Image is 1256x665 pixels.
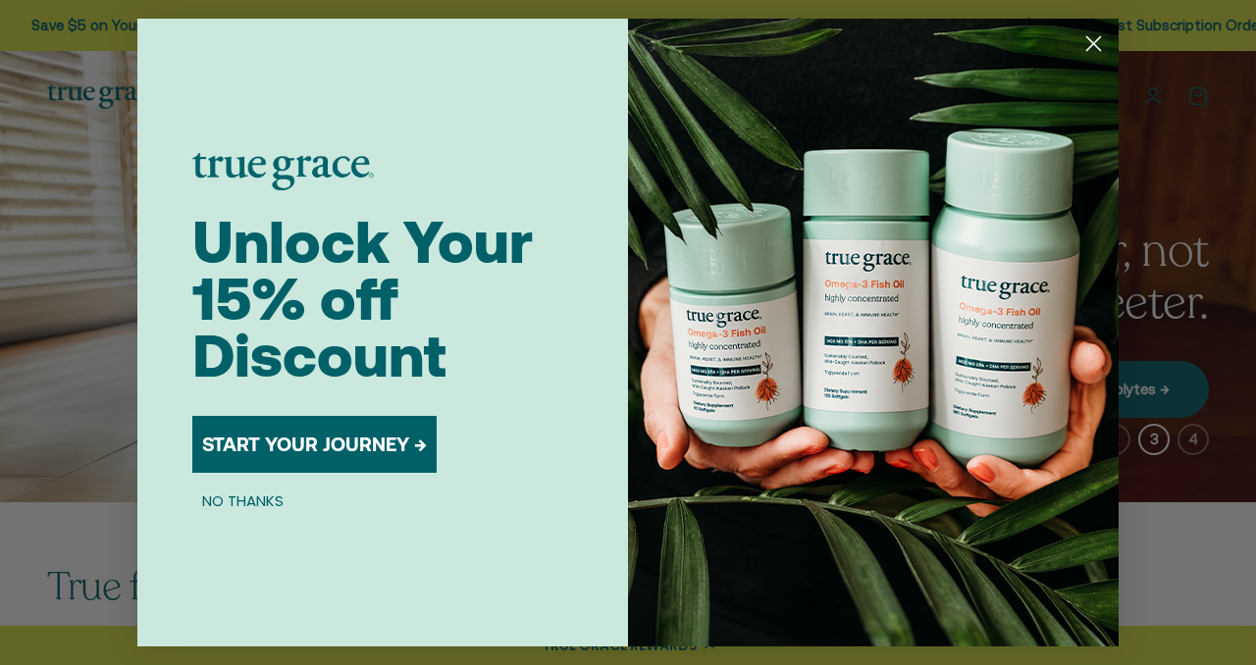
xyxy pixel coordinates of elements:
[1076,26,1111,61] button: Close dialog
[192,153,374,190] img: logo placeholder
[192,416,437,473] button: START YOUR JOURNEY →
[192,208,533,389] span: Unlock Your 15% off Discount
[628,19,1119,646] img: 098727d5-50f8-4f9b-9554-844bb8da1403.jpeg
[192,488,293,512] button: NO THANKS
